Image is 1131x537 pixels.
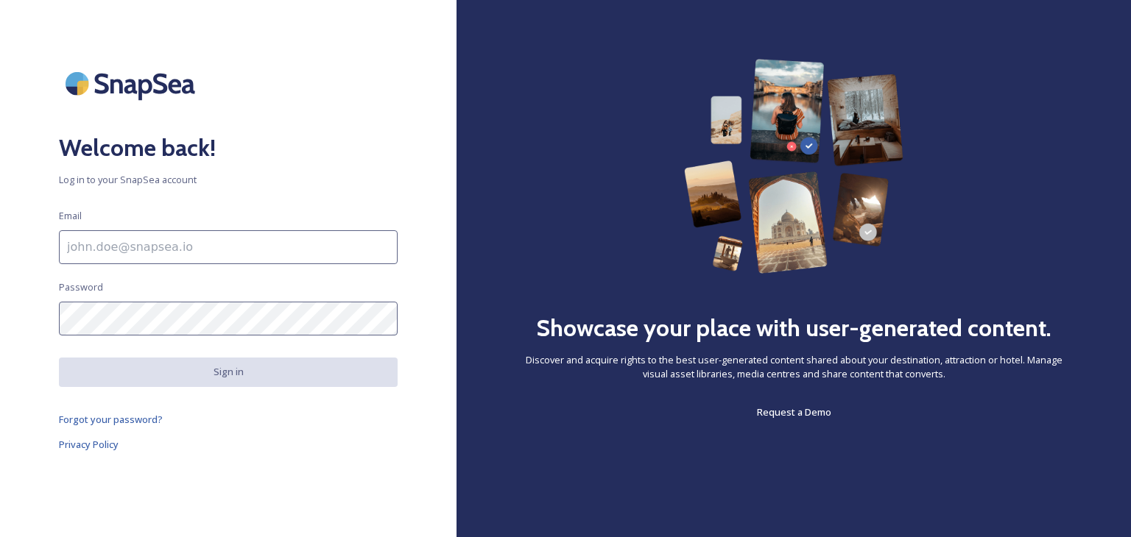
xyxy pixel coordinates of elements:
a: Privacy Policy [59,435,398,453]
h2: Showcase your place with user-generated content. [536,310,1051,346]
a: Request a Demo [757,403,831,421]
img: 63b42ca75bacad526042e722_Group%20154-p-800.png [684,59,903,274]
span: Forgot your password? [59,413,163,426]
span: Log in to your SnapSea account [59,173,398,187]
span: Privacy Policy [59,438,119,451]
img: SnapSea Logo [59,59,206,108]
span: Discover and acquire rights to the best user-generated content shared about your destination, att... [515,353,1072,381]
span: Request a Demo [757,405,831,419]
input: john.doe@snapsea.io [59,230,398,264]
span: Email [59,209,82,223]
span: Password [59,280,103,294]
h2: Welcome back! [59,130,398,166]
a: Forgot your password? [59,410,398,428]
button: Sign in [59,358,398,386]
